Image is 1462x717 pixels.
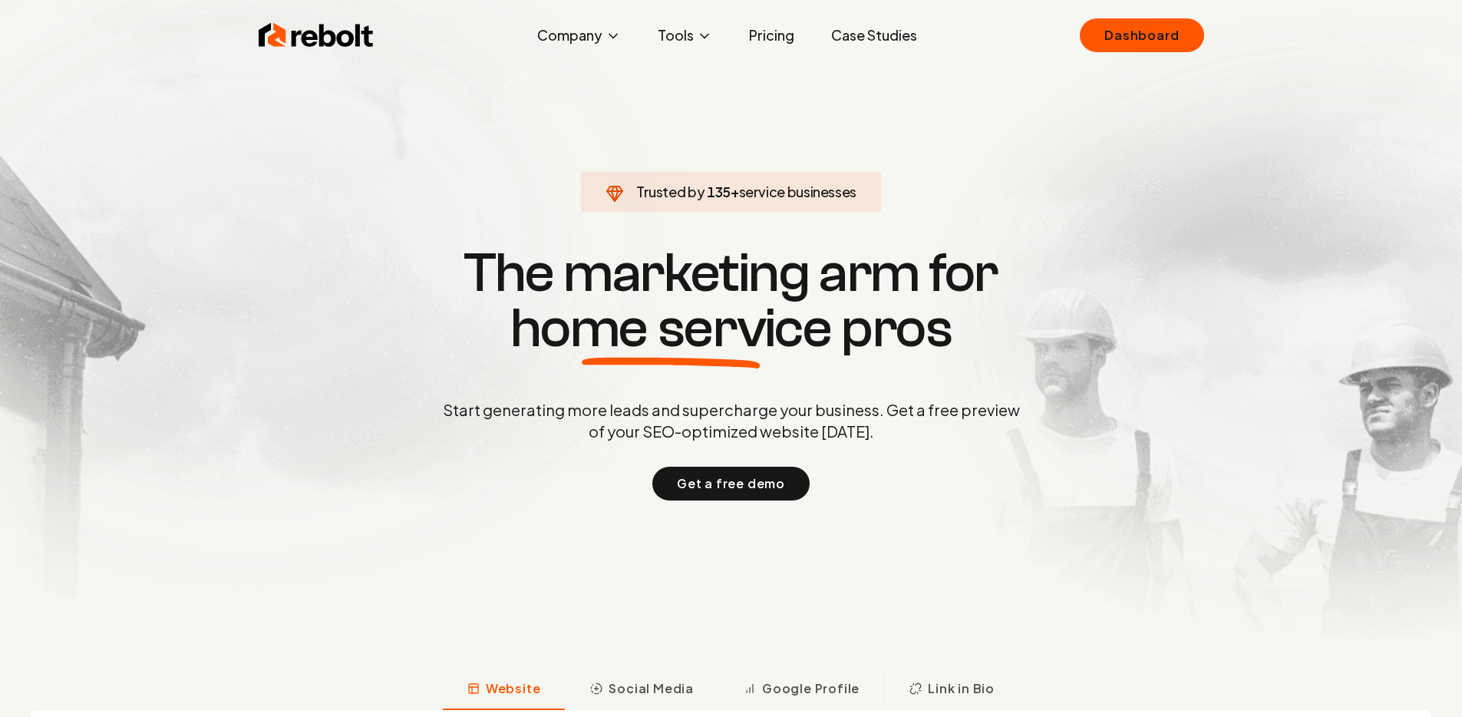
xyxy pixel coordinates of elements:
img: Rebolt Logo [259,20,374,51]
a: Pricing [737,20,807,51]
button: Link in Bio [884,670,1019,710]
button: Company [525,20,633,51]
p: Start generating more leads and supercharge your business. Get a free preview of your SEO-optimiz... [440,399,1023,442]
span: Trusted by [636,183,705,200]
button: Social Media [565,670,718,710]
span: Website [486,679,541,698]
span: Link in Bio [928,679,995,698]
span: Google Profile [762,679,860,698]
button: Tools [645,20,724,51]
button: Website [443,670,566,710]
button: Google Profile [718,670,884,710]
h1: The marketing arm for pros [363,246,1100,356]
span: + [731,183,739,200]
span: home service [510,301,832,356]
span: 135 [707,181,731,203]
a: Dashboard [1080,18,1203,52]
span: Social Media [609,679,694,698]
a: Case Studies [819,20,929,51]
button: Get a free demo [652,467,810,501]
span: service businesses [739,183,857,200]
